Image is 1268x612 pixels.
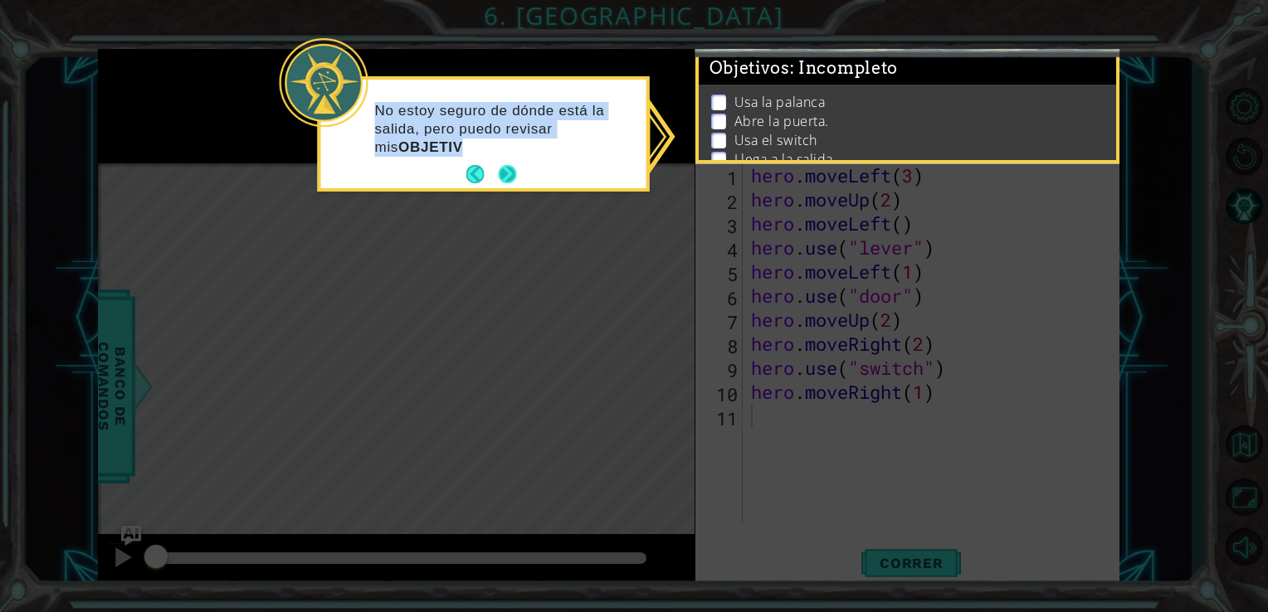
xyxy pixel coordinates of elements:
[710,58,899,79] span: Objetivos
[375,102,635,157] p: No estoy seguro de dónde está la salida, pero puedo revisar mis
[790,58,898,78] span: : Incompleto
[734,93,826,111] p: Usa la palanca
[734,131,817,149] p: Usa el switch
[498,165,516,183] button: Next
[398,139,463,155] strong: OBJETIV
[466,165,499,183] button: Back
[734,112,829,130] p: Abre la puerta.
[734,150,833,168] p: Llega a la salida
